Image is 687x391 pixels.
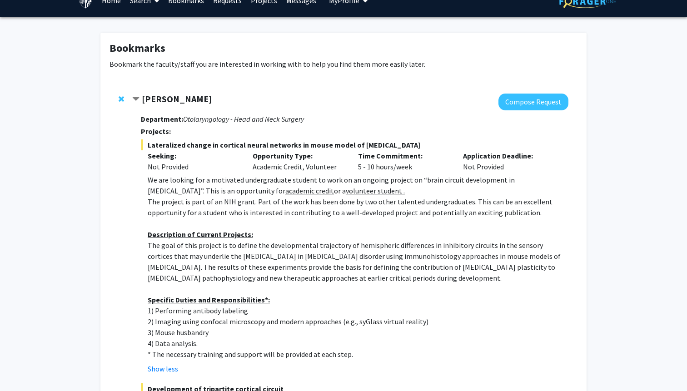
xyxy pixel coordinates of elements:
[358,150,450,161] p: Time Commitment:
[148,316,568,327] p: 2) Imaging using confocal microscopy and modern approaches (e.g., syGlass virtual reality)
[498,94,568,110] button: Compose Request to Tara Deemyad
[110,59,577,69] p: Bookmark the faculty/staff you are interested in working with to help you find them more easily l...
[148,327,568,338] p: 3) Mouse husbandry
[141,139,568,150] span: Lateralized change in cortical neural networks in mouse model of [MEDICAL_DATA]
[253,150,344,161] p: Opportunity Type:
[119,95,124,103] span: Remove Tara Deemyad from bookmarks
[246,150,351,172] div: Academic Credit, Volunteer
[141,127,171,136] strong: Projects:
[346,186,405,195] u: volunteer student .
[148,363,178,374] button: Show less
[7,350,39,384] iframe: Chat
[142,93,212,104] strong: [PERSON_NAME]
[141,114,183,124] strong: Department:
[351,150,457,172] div: 5 - 10 hours/week
[285,186,334,195] u: academic credit
[148,295,270,304] u: Specific Duties and Responsibilities*:
[463,150,555,161] p: Application Deadline:
[148,240,568,283] p: The goal of this project is to define the developmental trajectory of hemispheric differences in ...
[148,174,568,196] p: We are looking for a motivated undergraduate student to work on an ongoing project on “brain circ...
[110,42,577,55] h1: Bookmarks
[183,114,304,124] i: Otolaryngology - Head and Neck Surgery
[456,150,562,172] div: Not Provided
[148,196,568,218] p: The project is part of an NIH grant. Part of the work has been done by two other talented undergr...
[148,161,239,172] div: Not Provided
[148,230,253,239] u: Description of Current Projects:
[148,305,568,316] p: 1) Performing antibody labeling
[148,349,568,360] p: * The necessary training and support will be provided at each step.
[148,338,568,349] p: 4) Data analysis.
[148,150,239,161] p: Seeking:
[132,96,139,103] span: Contract Tara Deemyad Bookmark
